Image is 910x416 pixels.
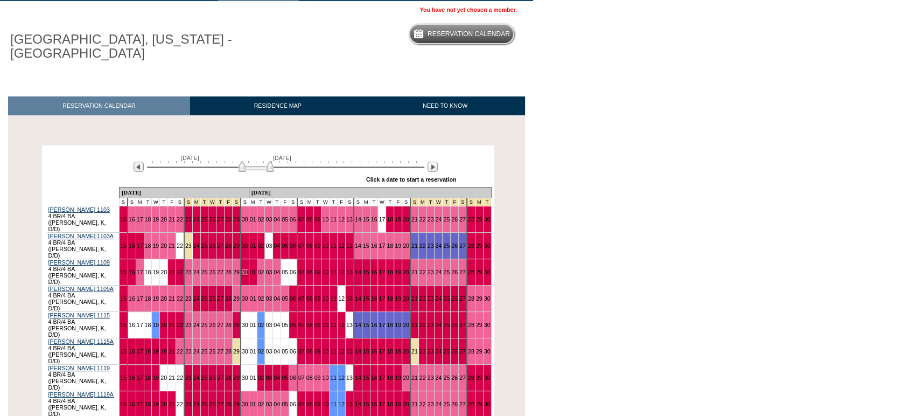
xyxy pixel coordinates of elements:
[298,242,305,249] a: 07
[145,375,151,381] a: 18
[403,322,409,328] a: 20
[134,162,144,172] img: Previous
[411,295,418,302] a: 21
[129,242,135,249] a: 16
[48,338,114,345] a: [PERSON_NAME] 1115A
[355,348,361,355] a: 14
[169,322,175,328] a: 21
[145,322,151,328] a: 18
[152,348,159,355] a: 19
[443,216,450,223] a: 25
[338,348,345,355] a: 12
[371,295,377,302] a: 16
[411,348,418,355] a: 21
[209,295,215,302] a: 26
[363,216,369,223] a: 15
[201,295,208,302] a: 25
[120,216,127,223] a: 15
[250,295,256,302] a: 01
[403,348,409,355] a: 20
[258,216,264,223] a: 02
[314,269,321,275] a: 09
[355,216,361,223] a: 14
[314,322,321,328] a: 09
[137,242,143,249] a: 17
[290,216,296,223] a: 06
[363,269,369,275] a: 15
[395,242,401,249] a: 19
[282,348,288,355] a: 05
[250,242,256,249] a: 01
[242,348,248,355] a: 30
[459,295,466,302] a: 27
[314,242,321,249] a: 09
[411,269,418,275] a: 21
[371,269,377,275] a: 16
[177,375,183,381] a: 22
[265,348,272,355] a: 03
[363,242,369,249] a: 15
[129,295,135,302] a: 16
[225,242,232,249] a: 28
[330,348,337,355] a: 11
[185,269,192,275] a: 23
[428,216,434,223] a: 23
[193,242,200,249] a: 24
[160,322,167,328] a: 20
[185,242,192,249] a: 23
[371,322,377,328] a: 16
[137,375,143,381] a: 17
[209,348,215,355] a: 26
[355,269,361,275] a: 14
[145,295,151,302] a: 18
[169,348,175,355] a: 21
[476,216,482,223] a: 29
[468,322,474,328] a: 28
[428,322,434,328] a: 23
[169,269,175,275] a: 21
[274,348,280,355] a: 04
[129,348,135,355] a: 16
[435,322,442,328] a: 24
[225,295,232,302] a: 28
[371,216,377,223] a: 16
[48,286,114,292] a: [PERSON_NAME] 1109A
[306,348,313,355] a: 08
[395,269,401,275] a: 19
[242,269,248,275] a: 30
[160,216,167,223] a: 20
[137,295,143,302] a: 17
[484,269,491,275] a: 30
[419,295,426,302] a: 22
[428,269,434,275] a: 23
[290,322,296,328] a: 06
[338,242,345,249] a: 12
[48,312,110,318] a: [PERSON_NAME] 1115
[484,216,491,223] a: 30
[201,242,208,249] a: 25
[242,216,248,223] a: 30
[225,348,232,355] a: 28
[459,348,466,355] a: 27
[365,96,525,115] a: NEED TO KNOW
[355,295,361,302] a: 14
[403,216,409,223] a: 20
[225,216,232,223] a: 28
[265,242,272,249] a: 03
[160,375,167,381] a: 20
[435,348,442,355] a: 24
[468,216,474,223] a: 28
[217,269,223,275] a: 27
[145,348,151,355] a: 18
[306,216,313,223] a: 08
[363,348,369,355] a: 15
[322,269,328,275] a: 10
[419,269,426,275] a: 22
[225,322,232,328] a: 28
[282,269,288,275] a: 05
[258,322,264,328] a: 02
[322,348,328,355] a: 10
[201,322,208,328] a: 25
[152,216,159,223] a: 19
[298,269,305,275] a: 07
